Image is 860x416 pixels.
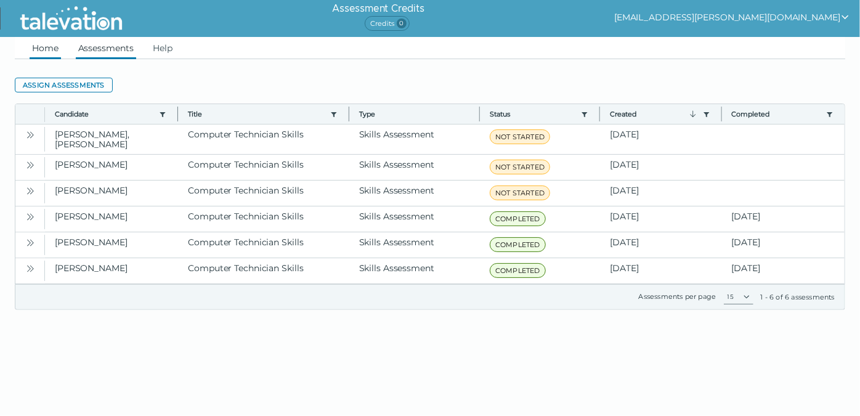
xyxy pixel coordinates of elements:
[600,258,721,283] clr-dg-cell: [DATE]
[151,37,176,59] a: Help
[600,232,721,258] clr-dg-cell: [DATE]
[23,183,38,198] button: Open
[45,181,178,206] clr-dg-cell: [PERSON_NAME]
[490,109,576,119] button: Status
[490,237,546,252] span: COMPLETED
[23,209,38,224] button: Open
[639,292,716,301] label: Assessments per page
[45,124,178,154] clr-dg-cell: [PERSON_NAME], [PERSON_NAME]
[600,206,721,232] clr-dg-cell: [DATE]
[15,78,113,92] button: Assign assessments
[178,232,349,258] clr-dg-cell: Computer Technician Skills
[25,130,35,140] cds-icon: Open
[178,155,349,180] clr-dg-cell: Computer Technician Skills
[600,181,721,206] clr-dg-cell: [DATE]
[178,258,349,283] clr-dg-cell: Computer Technician Skills
[490,211,546,226] span: COMPLETED
[349,155,480,180] clr-dg-cell: Skills Assessment
[45,232,178,258] clr-dg-cell: [PERSON_NAME]
[345,100,353,127] button: Column resize handle
[349,232,480,258] clr-dg-cell: Skills Assessment
[359,109,469,119] span: Type
[476,100,484,127] button: Column resize handle
[365,16,410,31] span: Credits
[722,258,845,283] clr-dg-cell: [DATE]
[732,109,821,119] button: Completed
[490,186,550,200] span: NOT STARTED
[600,124,721,154] clr-dg-cell: [DATE]
[30,37,61,59] a: Home
[23,127,38,142] button: Open
[45,258,178,283] clr-dg-cell: [PERSON_NAME]
[722,206,845,232] clr-dg-cell: [DATE]
[188,109,325,119] button: Title
[596,100,604,127] button: Column resize handle
[718,100,726,127] button: Column resize handle
[332,1,424,16] h6: Assessment Credits
[45,206,178,232] clr-dg-cell: [PERSON_NAME]
[490,129,550,144] span: NOT STARTED
[490,263,546,278] span: COMPLETED
[76,37,136,59] a: Assessments
[178,206,349,232] clr-dg-cell: Computer Technician Skills
[178,181,349,206] clr-dg-cell: Computer Technician Skills
[23,235,38,250] button: Open
[23,261,38,275] button: Open
[349,124,480,154] clr-dg-cell: Skills Assessment
[45,155,178,180] clr-dg-cell: [PERSON_NAME]
[490,160,550,174] span: NOT STARTED
[15,3,128,34] img: Talevation_Logo_Transparent_white.png
[349,181,480,206] clr-dg-cell: Skills Assessment
[25,212,35,222] cds-icon: Open
[25,160,35,170] cds-icon: Open
[722,232,845,258] clr-dg-cell: [DATE]
[25,186,35,196] cds-icon: Open
[174,100,182,127] button: Column resize handle
[397,18,407,28] span: 0
[25,264,35,274] cds-icon: Open
[178,124,349,154] clr-dg-cell: Computer Technician Skills
[25,238,35,248] cds-icon: Open
[610,109,697,119] button: Created
[55,109,154,119] button: Candidate
[23,157,38,172] button: Open
[349,258,480,283] clr-dg-cell: Skills Assessment
[349,206,480,232] clr-dg-cell: Skills Assessment
[761,292,835,302] div: 1 - 6 of 6 assessments
[600,155,721,180] clr-dg-cell: [DATE]
[614,10,850,25] button: show user actions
